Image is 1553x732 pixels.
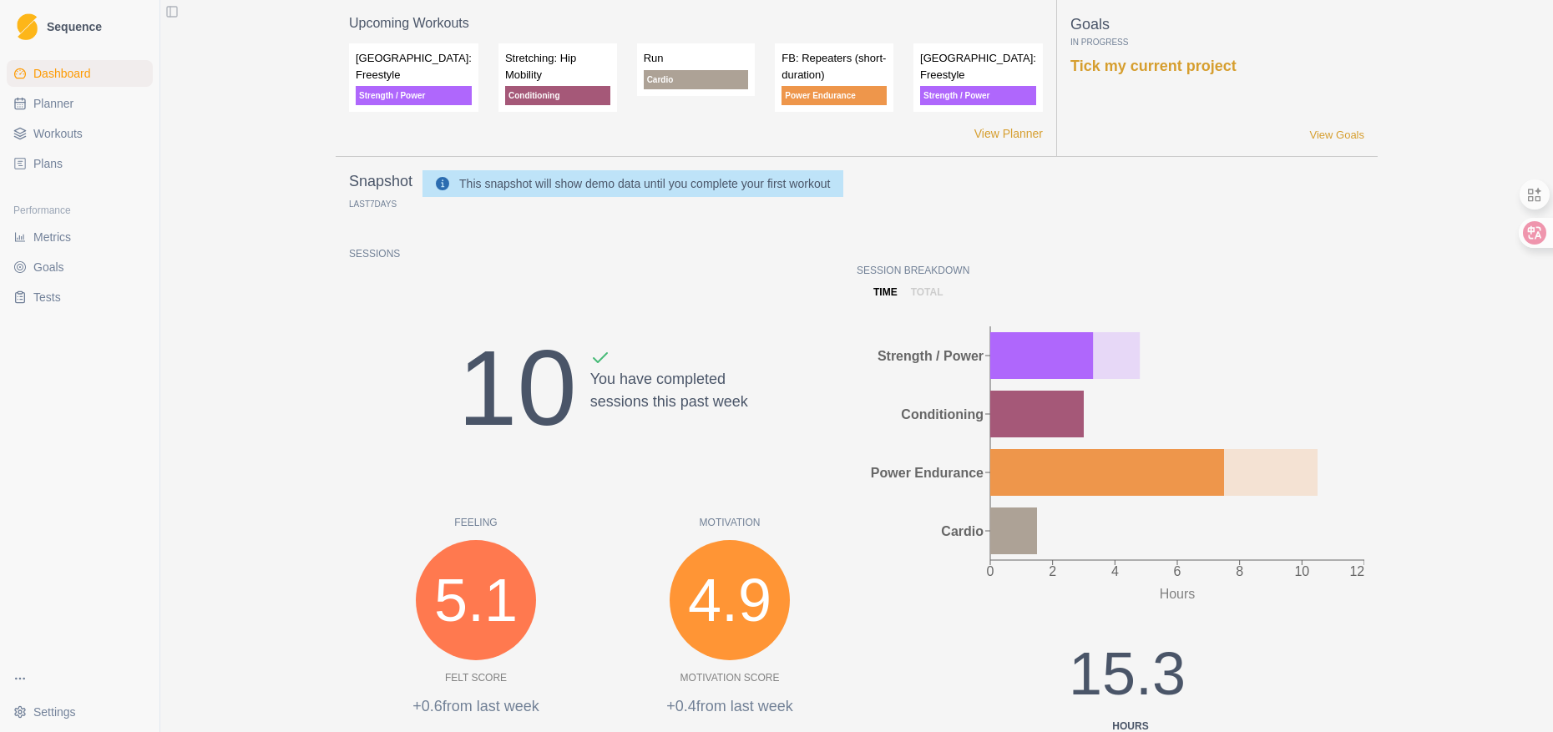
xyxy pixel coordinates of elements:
[33,229,71,245] span: Metrics
[782,86,887,105] p: Power Endurance
[349,170,412,193] p: Snapshot
[873,285,898,300] p: time
[871,466,984,480] tspan: Power Endurance
[987,564,994,578] tspan: 0
[7,254,153,280] a: Goals
[603,695,857,718] p: +0.4 from last week
[434,555,518,645] span: 5.1
[644,50,749,67] p: Run
[644,70,749,89] p: Cardio
[47,21,102,33] span: Sequence
[356,86,472,105] p: Strength / Power
[590,348,748,468] div: You have completed sessions this past week
[680,670,780,685] p: Motivation Score
[1049,564,1056,578] tspan: 2
[7,197,153,224] div: Performance
[7,90,153,117] a: Planner
[920,50,1036,83] p: [GEOGRAPHIC_DATA]: Freestyle
[505,50,610,83] p: Stretching: Hip Mobility
[941,524,984,538] tspan: Cardio
[1070,36,1364,48] p: In Progress
[33,125,83,142] span: Workouts
[349,246,857,261] p: Sessions
[458,308,576,468] div: 10
[33,289,61,305] span: Tests
[7,284,153,310] a: Tests
[1160,587,1196,601] tspan: Hours
[349,515,603,530] p: Feeling
[688,555,771,645] span: 4.9
[33,65,91,82] span: Dashboard
[459,174,830,194] div: This snapshot will show demo data until you complete your first workout
[349,13,1043,33] p: Upcoming Workouts
[7,150,153,177] a: Plans
[7,699,153,725] button: Settings
[7,7,153,47] a: LogoSequence
[901,407,984,422] tspan: Conditioning
[1174,564,1181,578] tspan: 6
[1070,13,1364,36] p: Goals
[349,695,603,718] p: +0.6 from last week
[1111,564,1119,578] tspan: 4
[445,670,507,685] p: Felt Score
[349,199,397,209] p: Last Days
[920,86,1036,105] p: Strength / Power
[911,285,943,300] p: total
[370,199,375,209] span: 7
[974,125,1043,143] a: View Planner
[33,95,73,112] span: Planner
[505,86,610,105] p: Conditioning
[356,50,472,83] p: [GEOGRAPHIC_DATA]: Freestyle
[33,259,64,275] span: Goals
[1294,564,1309,578] tspan: 10
[7,224,153,250] a: Metrics
[1309,127,1364,144] a: View Goals
[878,349,984,363] tspan: Strength / Power
[7,120,153,147] a: Workouts
[33,155,63,172] span: Plans
[7,60,153,87] a: Dashboard
[782,50,887,83] p: FB: Repeaters (short-duration)
[603,515,857,530] p: Motivation
[1349,564,1364,578] tspan: 12
[1236,564,1243,578] tspan: 8
[857,263,1364,278] p: Session Breakdown
[17,13,38,41] img: Logo
[1070,58,1237,74] a: Tick my current project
